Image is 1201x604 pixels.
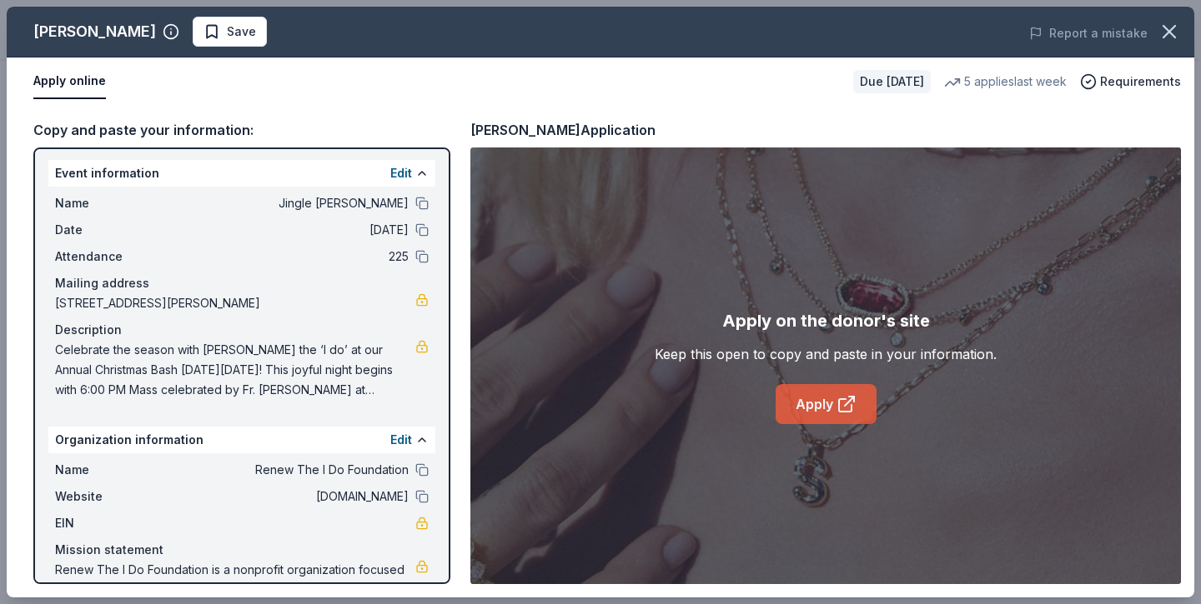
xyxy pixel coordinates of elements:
span: Name [55,193,167,213]
div: Copy and paste your information: [33,119,450,141]
button: Edit [390,163,412,183]
span: Attendance [55,247,167,267]
span: Save [227,22,256,42]
div: Due [DATE] [853,70,931,93]
div: Keep this open to copy and paste in your information. [655,344,997,364]
span: [DATE] [167,220,409,240]
div: Mailing address [55,273,429,293]
div: Mission statement [55,540,429,560]
span: [DOMAIN_NAME] [167,487,409,507]
button: Edit [390,430,412,450]
span: Jingle [PERSON_NAME] [167,193,409,213]
a: Apply [776,384,877,424]
div: Event information [48,160,435,187]
span: EIN [55,513,167,533]
div: [PERSON_NAME] Application [470,119,656,141]
button: Apply online [33,64,106,99]
div: Apply on the donor's site [722,307,930,334]
span: Renew The I Do Foundation [167,460,409,480]
div: Organization information [48,427,435,453]
button: Report a mistake [1029,23,1148,43]
span: Website [55,487,167,507]
span: Requirements [1100,72,1181,92]
div: [PERSON_NAME] [33,18,156,45]
span: Celebrate the season with [PERSON_NAME] the ‘I do’ at our Annual Christmas Bash [DATE][DATE]! Thi... [55,340,415,400]
span: Date [55,220,167,240]
button: Save [193,17,267,47]
span: Name [55,460,167,480]
div: 5 applies last week [944,72,1067,92]
div: Description [55,320,429,340]
span: 225 [167,247,409,267]
span: [STREET_ADDRESS][PERSON_NAME] [55,293,415,313]
button: Requirements [1080,72,1181,92]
